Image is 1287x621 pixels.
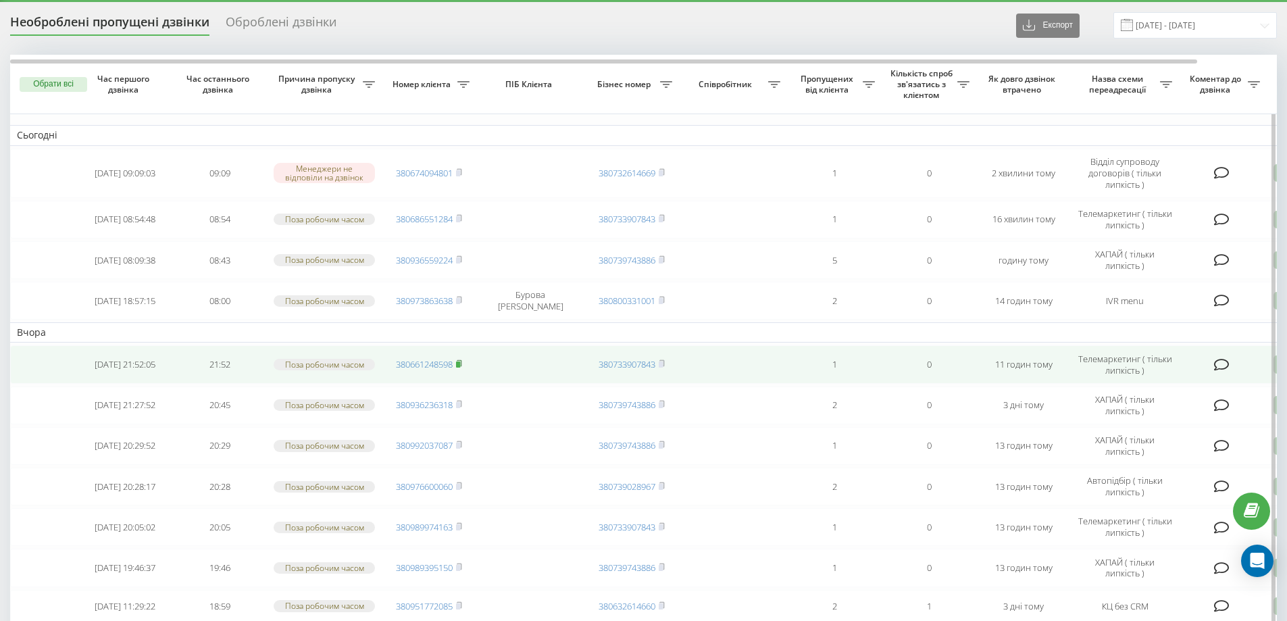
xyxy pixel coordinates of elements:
a: 380733907843 [599,213,655,225]
td: Телемаркетинг ( тільки липкість ) [1071,201,1179,239]
a: 380951772085 [396,600,453,612]
td: 0 [882,387,976,424]
div: Оброблені дзвінки [226,15,336,36]
td: 0 [882,508,976,546]
td: [DATE] 19:46:37 [78,549,172,587]
td: 13 годин тому [976,508,1071,546]
a: 380632614660 [599,600,655,612]
td: [DATE] 08:09:38 [78,241,172,279]
div: Поза робочим часом [274,440,375,451]
td: 11 годин тому [976,345,1071,383]
div: Поза робочим часом [274,522,375,533]
a: 380686551284 [396,213,453,225]
td: 08:54 [172,201,267,239]
a: 380661248598 [396,358,453,370]
td: 1 [787,149,882,198]
td: [DATE] 18:57:15 [78,282,172,320]
a: 380733907843 [599,521,655,533]
a: 380739743886 [599,254,655,266]
span: Пропущених від клієнта [794,74,863,95]
span: Номер клієнта [388,79,457,90]
span: Назва схеми переадресації [1078,74,1160,95]
a: 380739743886 [599,562,655,574]
a: 380992037087 [396,439,453,451]
td: 08:43 [172,241,267,279]
td: 0 [882,241,976,279]
span: Час останнього дзвінка [183,74,256,95]
td: [DATE] 21:52:05 [78,345,172,383]
td: 5 [787,241,882,279]
a: 380989395150 [396,562,453,574]
td: 0 [882,282,976,320]
div: Поза робочим часом [274,481,375,493]
td: 2 [787,468,882,505]
span: Причина пропуску дзвінка [274,74,363,95]
div: Необроблені пропущені дзвінки [10,15,209,36]
td: 2 [787,387,882,424]
span: Коментар до дзвінка [1186,74,1248,95]
span: Бізнес номер [591,79,660,90]
span: Співробітник [686,79,768,90]
a: 380973863638 [396,295,453,307]
td: 0 [882,149,976,198]
td: 1 [787,345,882,383]
td: Відділ супроводу договорів ( тільки липкість ) [1071,149,1179,198]
td: Автопідбір ( тільки липкість ) [1071,468,1179,505]
div: Поза робочим часом [274,600,375,612]
div: Поза робочим часом [274,399,375,411]
td: Телемаркетинг ( тільки липкість ) [1071,345,1179,383]
td: [DATE] 21:27:52 [78,387,172,424]
td: Бурова [PERSON_NAME] [476,282,584,320]
td: Телемаркетинг ( тільки липкість ) [1071,508,1179,546]
td: 1 [787,201,882,239]
td: 20:29 [172,427,267,465]
a: 380936236318 [396,399,453,411]
td: 1 [787,549,882,587]
td: 0 [882,549,976,587]
td: 19:46 [172,549,267,587]
td: ХАПАЙ ( тільки липкість ) [1071,549,1179,587]
a: 380739743886 [599,399,655,411]
td: 09:09 [172,149,267,198]
td: 0 [882,468,976,505]
td: 0 [882,201,976,239]
td: 0 [882,427,976,465]
td: [DATE] 20:29:52 [78,427,172,465]
td: 3 дні тому [976,387,1071,424]
td: [DATE] 20:05:02 [78,508,172,546]
td: 13 годин тому [976,549,1071,587]
div: Поза робочим часом [274,359,375,370]
td: ХАПАЙ ( тільки липкість ) [1071,427,1179,465]
span: ПІБ Клієнта [488,79,573,90]
a: 380800331001 [599,295,655,307]
a: 380674094801 [396,167,453,179]
a: 380739028967 [599,480,655,493]
button: Експорт [1016,14,1080,38]
span: Як довго дзвінок втрачено [987,74,1060,95]
button: Обрати всі [20,77,87,92]
td: 2 хвилини тому [976,149,1071,198]
a: 380936559224 [396,254,453,266]
td: 20:45 [172,387,267,424]
td: ХАПАЙ ( тільки липкість ) [1071,241,1179,279]
td: 13 годин тому [976,468,1071,505]
td: ХАПАЙ ( тільки липкість ) [1071,387,1179,424]
td: 20:05 [172,508,267,546]
td: 0 [882,345,976,383]
td: 20:28 [172,468,267,505]
td: 2 [787,282,882,320]
span: Кількість спроб зв'язатись з клієнтом [888,68,957,100]
td: [DATE] 08:54:48 [78,201,172,239]
td: IVR menu [1071,282,1179,320]
td: 13 годин тому [976,427,1071,465]
td: годину тому [976,241,1071,279]
td: 21:52 [172,345,267,383]
div: Менеджери не відповіли на дзвінок [274,163,375,183]
div: Поза робочим часом [274,254,375,266]
td: 14 годин тому [976,282,1071,320]
div: Поза робочим часом [274,214,375,225]
td: 1 [787,508,882,546]
div: Open Intercom Messenger [1241,545,1273,577]
div: Поза робочим часом [274,295,375,307]
a: 380989974163 [396,521,453,533]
